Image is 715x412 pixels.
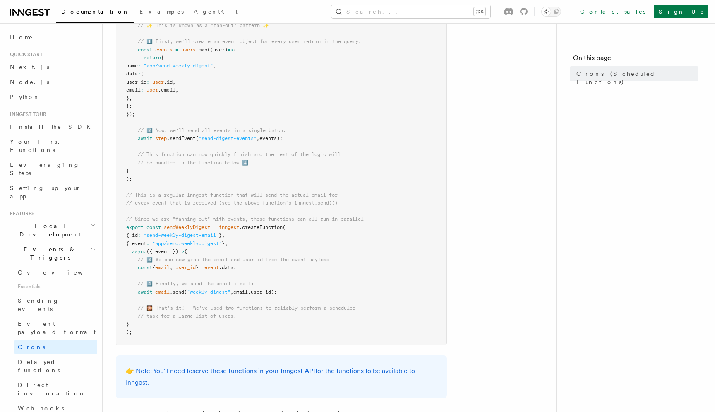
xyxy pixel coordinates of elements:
span: { [184,248,187,254]
span: { [233,47,236,53]
span: : [138,71,141,77]
span: export [126,224,144,230]
a: Examples [134,2,189,22]
span: .data; [219,265,236,270]
a: Sending events [14,293,97,316]
span: , [230,289,233,295]
a: serve these functions in your Inngest API [192,367,315,375]
a: Documentation [56,2,134,23]
span: } [222,241,225,246]
span: Event payload format [18,320,96,335]
a: Python [7,89,97,104]
span: data [126,71,138,77]
span: "app/send.weekly.digest" [152,241,222,246]
button: Events & Triggers [7,242,97,265]
span: "send-weekly-digest-email" [144,232,219,238]
span: Sending events [18,297,59,312]
span: : [141,87,144,93]
span: = [213,224,216,230]
span: email [155,289,170,295]
span: Delayed functions [18,359,60,373]
a: AgentKit [189,2,242,22]
a: Your first Functions [7,134,97,157]
a: Crons (Scheduled Functions) [573,66,698,89]
span: => [178,248,184,254]
a: Home [7,30,97,45]
span: = [175,47,178,53]
span: .map [196,47,207,53]
span: Essentials [14,280,97,293]
span: }; [126,103,132,109]
span: user [152,79,164,85]
span: : [146,79,149,85]
span: } [126,168,129,173]
span: Python [10,94,40,100]
a: Install the SDK [7,119,97,134]
span: ((user) [207,47,228,53]
span: // This is a regular Inngest function that will send the actual email for [126,192,338,198]
span: }); [126,111,135,117]
span: const [146,224,161,230]
span: AgentKit [194,8,238,15]
span: // Since we are "fanning out" with events, these functions can all run in parallel [126,216,364,222]
span: , [222,232,225,238]
span: { event [126,241,146,246]
span: ({ event }) [146,248,178,254]
span: // every event that is received (see the above function's inngest.send()) [126,200,338,206]
span: : [138,232,141,238]
span: Node.js [10,79,49,85]
span: } [126,95,129,101]
span: await [138,135,152,141]
span: .send [170,289,184,295]
p: 👉 Note: You'll need to for the functions to be available to Inngest. [126,365,437,388]
a: Node.js [7,75,97,89]
span: events [155,47,173,53]
span: , [175,87,178,93]
span: { [152,265,155,270]
span: name [126,63,138,69]
span: Overview [18,269,103,276]
span: // This function can now quickly finish and the rest of the logic will [138,152,341,157]
a: Setting up your app [7,181,97,204]
span: await [138,289,152,295]
span: .id [164,79,173,85]
span: , [225,241,228,246]
span: inngest [219,224,239,230]
span: // task for a large list of users! [138,313,236,319]
a: Event payload format [14,316,97,340]
span: events); [259,135,283,141]
span: Crons (Scheduled Functions) [576,70,698,86]
span: Inngest tour [7,111,46,118]
span: // 4️⃣ Finally, we send the email itself: [138,281,254,287]
span: async [132,248,146,254]
span: // ✨ This is known as a "fan-out" pattern ✨ [138,22,269,28]
a: Direct invocation [14,378,97,401]
a: Delayed functions [14,354,97,378]
span: user_id [175,265,196,270]
span: : [146,241,149,246]
h4: On this page [573,53,698,66]
span: "app/send.weekly.digest" [144,63,213,69]
a: Leveraging Steps [7,157,97,181]
span: ( [283,224,286,230]
span: Quick start [7,51,43,58]
span: Setting up your app [10,185,81,200]
span: email [233,289,248,295]
span: , [213,63,216,69]
span: email [155,265,170,270]
a: Next.js [7,60,97,75]
span: const [138,47,152,53]
span: // 🎇 That's it! - We've used two functions to reliably perform a scheduled [138,305,355,311]
span: ( [196,135,199,141]
span: Documentation [61,8,130,15]
span: } [196,265,199,270]
a: Sign Up [654,5,708,18]
span: // be handled in the function below ⬇️ [138,160,248,166]
a: Crons [14,340,97,354]
span: , [257,135,259,141]
span: Features [7,210,34,217]
span: Leveraging Steps [10,161,80,176]
button: Toggle dark mode [541,7,561,17]
span: Install the SDK [10,123,96,130]
span: ); [126,329,132,335]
